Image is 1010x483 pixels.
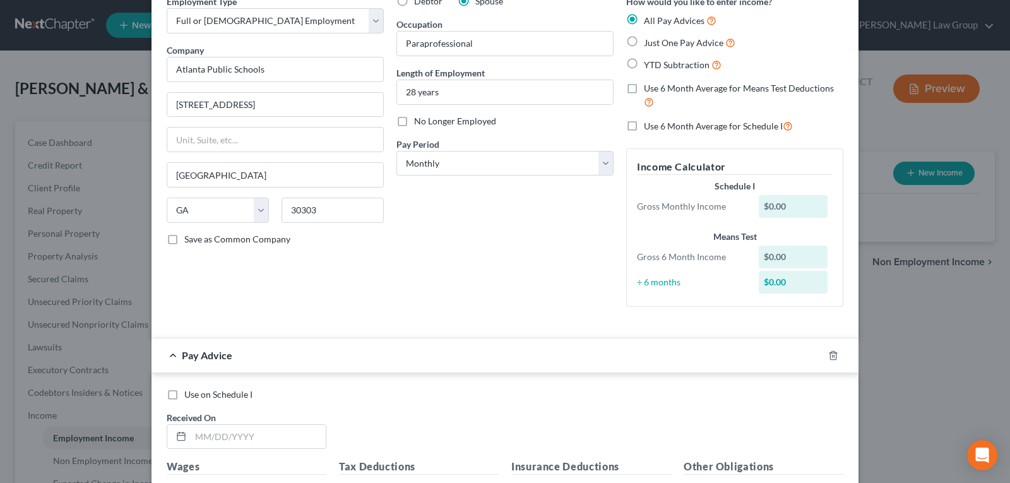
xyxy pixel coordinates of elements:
div: $0.00 [759,195,828,218]
div: Open Intercom Messenger [967,440,997,470]
input: Enter city... [167,163,383,187]
h5: Other Obligations [684,459,843,475]
span: Received On [167,412,216,423]
div: Schedule I [637,180,833,193]
span: Use 6 Month Average for Schedule I [644,121,783,131]
h5: Tax Deductions [339,459,499,475]
input: ex: 2 years [397,80,613,104]
div: Gross 6 Month Income [631,251,752,263]
span: Use 6 Month Average for Means Test Deductions [644,83,834,93]
input: Enter zip... [282,198,384,223]
span: Company [167,45,204,56]
span: Save as Common Company [184,234,290,244]
div: $0.00 [759,271,828,294]
div: $0.00 [759,246,828,268]
label: Occupation [396,18,443,31]
label: Length of Employment [396,66,485,80]
h5: Wages [167,459,326,475]
div: Gross Monthly Income [631,200,752,213]
div: Means Test [637,230,833,243]
span: Pay Period [396,139,439,150]
span: Use on Schedule I [184,389,252,400]
h5: Income Calculator [637,159,833,175]
div: ÷ 6 months [631,276,752,289]
input: MM/DD/YYYY [191,425,326,449]
input: Enter address... [167,93,383,117]
input: Search company by name... [167,57,384,82]
input: -- [397,32,613,56]
span: Pay Advice [182,349,232,361]
h5: Insurance Deductions [511,459,671,475]
span: No Longer Employed [414,116,496,126]
span: YTD Subtraction [644,59,710,70]
span: Just One Pay Advice [644,37,723,48]
input: Unit, Suite, etc... [167,128,383,152]
span: All Pay Advices [644,15,704,26]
